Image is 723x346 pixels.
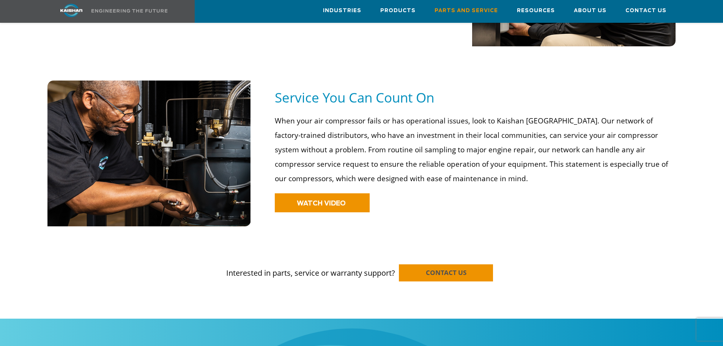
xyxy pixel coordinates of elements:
p: Interested in parts, service or warranty support? [47,253,676,279]
a: Resources [517,0,555,21]
a: CONTACT US [399,264,493,281]
span: CONTACT US [426,268,466,277]
span: Resources [517,6,555,15]
img: service [47,81,251,226]
a: About Us [574,0,606,21]
a: Parts and Service [435,0,498,21]
h5: Service You Can Count On [275,89,676,106]
a: Industries [323,0,361,21]
img: Engineering the future [91,9,167,13]
span: WATCH VIDEO [297,200,346,207]
a: WATCH VIDEO [275,193,370,212]
p: When your air compressor fails or has operational issues, look to Kaishan [GEOGRAPHIC_DATA]. Our ... [275,114,671,186]
a: Contact Us [625,0,666,21]
img: kaishan logo [43,4,100,17]
span: Contact Us [625,6,666,15]
a: Products [380,0,416,21]
span: About Us [574,6,606,15]
span: Parts and Service [435,6,498,15]
span: Products [380,6,416,15]
span: Industries [323,6,361,15]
